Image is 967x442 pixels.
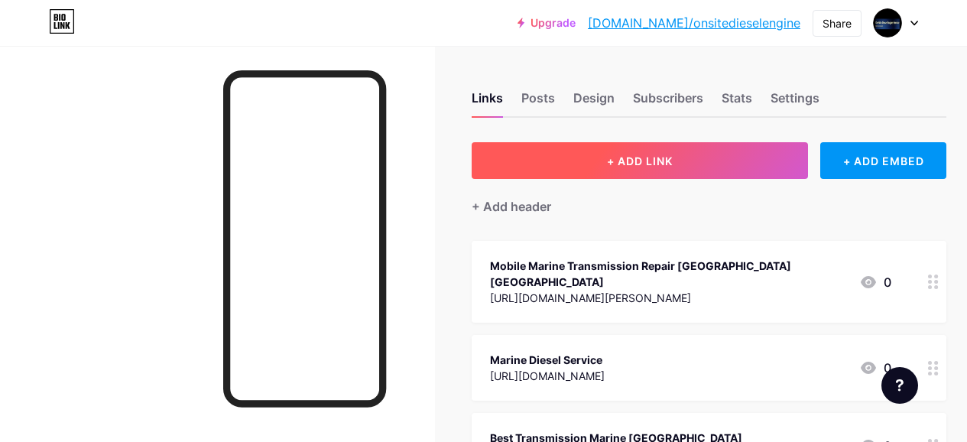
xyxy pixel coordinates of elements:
div: Posts [521,89,555,116]
a: [DOMAIN_NAME]/onsitedieselengine [588,14,800,32]
a: Upgrade [518,17,576,29]
div: Mobile Marine Transmission Repair [GEOGRAPHIC_DATA] [GEOGRAPHIC_DATA] [490,258,847,290]
div: Marine Diesel Service [490,352,605,368]
div: 0 [859,359,891,377]
button: + ADD LINK [472,142,808,179]
div: Stats [722,89,752,116]
div: + Add header [472,197,551,216]
div: Links [472,89,503,116]
div: Settings [771,89,819,116]
img: onsitedieselengine [873,8,902,37]
div: Design [573,89,615,116]
div: 0 [859,273,891,291]
div: Share [823,15,852,31]
div: [URL][DOMAIN_NAME][PERSON_NAME] [490,290,847,306]
span: + ADD LINK [607,154,673,167]
div: [URL][DOMAIN_NAME] [490,368,605,384]
div: Subscribers [633,89,703,116]
div: + ADD EMBED [820,142,946,179]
